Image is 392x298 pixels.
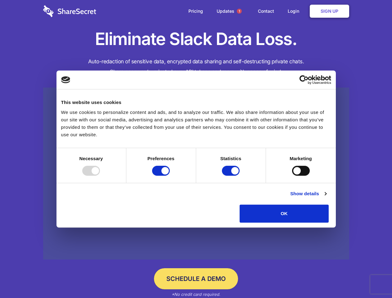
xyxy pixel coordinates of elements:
strong: Marketing [290,156,312,161]
a: Schedule a Demo [154,268,238,289]
a: Contact [252,2,280,21]
em: *No credit card required. [172,292,220,297]
a: Show details [290,190,326,197]
div: This website uses cookies [61,99,331,106]
strong: Statistics [220,156,241,161]
a: Usercentrics Cookiebot - opens in a new window [277,75,331,84]
h4: Auto-redaction of sensitive data, encrypted data sharing and self-destructing private chats. Shar... [43,56,349,77]
img: logo-wordmark-white-trans-d4663122ce5f474addd5e946df7df03e33cb6a1c49d2221995e7729f52c070b2.svg [43,5,96,17]
div: We use cookies to personalize content and ads, and to analyze our traffic. We also share informat... [61,109,331,138]
strong: Necessary [79,156,103,161]
h1: Eliminate Slack Data Loss. [43,28,349,50]
strong: Preferences [147,156,174,161]
a: Sign Up [310,5,349,18]
a: Wistia video thumbnail [43,88,349,260]
span: 1 [237,9,242,14]
button: OK [240,205,329,223]
a: Login [282,2,309,21]
a: Pricing [182,2,209,21]
img: logo [61,76,70,83]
